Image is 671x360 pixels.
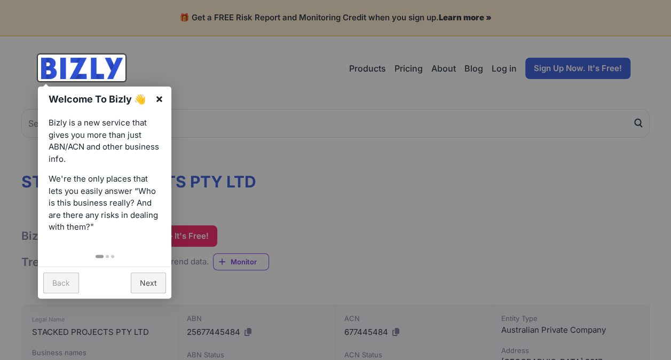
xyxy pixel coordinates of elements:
p: We're the only places that lets you easily answer “Who is this business really? And are there any... [49,173,161,233]
h1: Welcome To Bizly 👋 [49,92,149,106]
a: × [147,87,171,111]
a: Next [131,272,166,293]
p: Bizly is a new service that gives you more than just ABN/ACN and other business info. [49,117,161,165]
a: Back [43,272,79,293]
